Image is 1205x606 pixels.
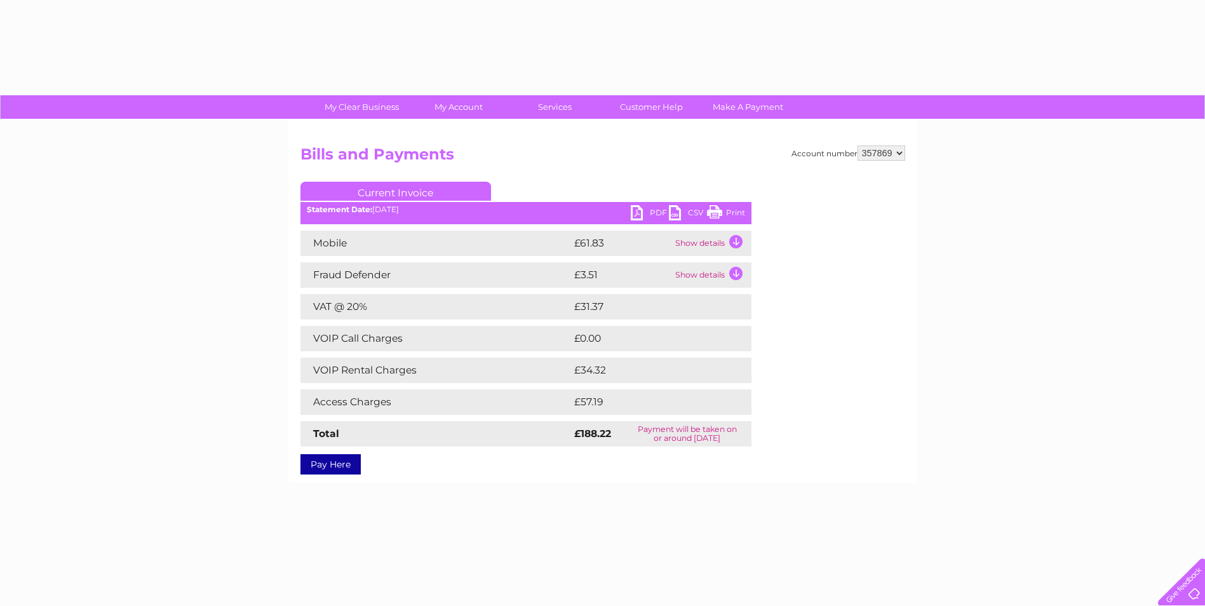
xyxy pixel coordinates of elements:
a: Pay Here [300,454,361,475]
a: Services [502,95,607,119]
td: £61.83 [571,231,672,256]
div: Account number [791,145,905,161]
td: £0.00 [571,326,722,351]
td: VOIP Rental Charges [300,358,571,383]
a: My Clear Business [309,95,414,119]
td: Show details [672,262,751,288]
td: £34.32 [571,358,725,383]
b: Statement Date: [307,205,372,214]
td: VAT @ 20% [300,294,571,320]
h2: Bills and Payments [300,145,905,170]
td: Mobile [300,231,571,256]
td: Show details [672,231,751,256]
td: £3.51 [571,262,672,288]
a: Make A Payment [696,95,800,119]
a: Current Invoice [300,182,491,201]
td: Payment will be taken on or around [DATE] [623,421,751,447]
td: £31.37 [571,294,724,320]
div: [DATE] [300,205,751,214]
strong: £188.22 [574,428,611,440]
td: £57.19 [571,389,724,415]
a: Print [707,205,745,224]
td: VOIP Call Charges [300,326,571,351]
td: Fraud Defender [300,262,571,288]
strong: Total [313,428,339,440]
td: Access Charges [300,389,571,415]
a: My Account [406,95,511,119]
a: CSV [669,205,707,224]
a: Customer Help [599,95,704,119]
a: PDF [631,205,669,224]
